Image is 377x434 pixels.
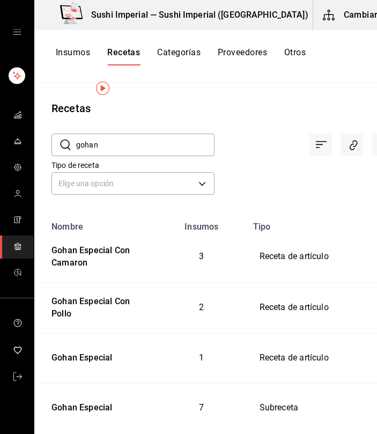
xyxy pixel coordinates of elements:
label: Tipo de receta [51,161,215,169]
button: Insumos [56,47,90,65]
div: Recetas [51,100,91,116]
div: Asociar recetas [341,134,363,156]
th: Tipo [247,215,358,232]
button: Categorías [157,47,201,65]
td: Receta de artículo [247,333,358,383]
div: Ordenar por [309,134,332,156]
th: Nombre [34,215,157,232]
h3: Sushi Imperial — Sushi Imperial ([GEOGRAPHIC_DATA]) [83,9,308,21]
span: 1 [199,352,204,363]
div: Elige una opción [51,172,215,195]
button: open drawer [13,28,21,36]
input: Buscar nombre de receta [76,134,215,156]
div: Gohan Especial [47,398,112,414]
div: Gohan Especial Con Camaron [47,240,144,269]
span: 7 [199,402,204,413]
td: Receta de artículo [247,232,358,282]
div: navigation tabs [56,47,306,65]
img: Tooltip marker [96,82,109,95]
button: Proveedores [218,47,267,65]
span: 3 [199,251,204,261]
th: Insumos [157,215,247,232]
span: 2 [199,302,204,312]
div: Gohan Especial Con Pollo [47,291,144,320]
button: Otros [284,47,306,65]
div: Gohan Especial [47,348,112,364]
td: Receta de artículo [247,282,358,333]
button: Recetas [107,47,140,65]
td: Subreceta [247,383,358,433]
